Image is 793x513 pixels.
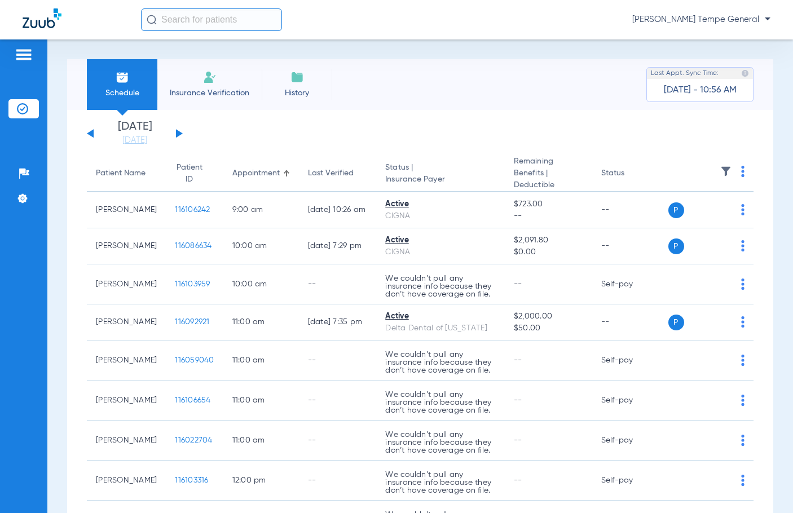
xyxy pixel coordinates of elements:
td: [PERSON_NAME] [87,381,166,421]
img: group-dot-blue.svg [741,435,744,446]
td: -- [592,228,668,264]
img: group-dot-blue.svg [741,355,744,366]
span: -- [514,396,522,404]
td: [PERSON_NAME] [87,421,166,461]
td: 10:00 AM [223,264,299,304]
td: 11:00 AM [223,421,299,461]
td: 12:00 PM [223,461,299,501]
td: [DATE] 7:29 PM [299,228,377,264]
td: 11:00 AM [223,304,299,340]
p: We couldn’t pull any insurance info because they don’t have coverage on file. [385,471,496,494]
td: 10:00 AM [223,228,299,264]
td: -- [299,340,377,381]
span: Insurance Verification [166,87,253,99]
input: Search for patients [141,8,282,31]
td: [PERSON_NAME] [87,461,166,501]
td: -- [299,461,377,501]
span: [DATE] - 10:56 AM [664,85,737,96]
td: 11:00 AM [223,381,299,421]
img: group-dot-blue.svg [741,475,744,486]
span: Deductible [514,179,583,191]
span: 116022704 [175,436,212,444]
span: $2,000.00 [514,311,583,322]
img: Zuub Logo [23,8,61,28]
td: Self-pay [592,461,668,501]
div: Active [385,198,496,210]
li: [DATE] [101,121,169,146]
div: Last Verified [308,167,354,179]
td: [PERSON_NAME] [87,228,166,264]
td: [PERSON_NAME] [87,340,166,381]
img: group-dot-blue.svg [741,316,744,328]
div: Delta Dental of [US_STATE] [385,322,496,334]
img: History [290,70,304,84]
div: Active [385,235,496,246]
p: We couldn’t pull any insurance info because they don’t have coverage on file. [385,275,496,298]
img: group-dot-blue.svg [741,278,744,290]
td: [DATE] 7:35 PM [299,304,377,340]
span: P [668,202,684,218]
th: Status | [376,156,505,192]
span: 116059040 [175,356,214,364]
td: [PERSON_NAME] [87,304,166,340]
span: 116092921 [175,318,209,326]
span: Insurance Payer [385,174,496,185]
div: Patient Name [96,167,146,179]
div: CIGNA [385,246,496,258]
span: $0.00 [514,246,583,258]
span: -- [514,436,522,444]
div: Appointment [232,167,280,179]
span: P [668,238,684,254]
img: group-dot-blue.svg [741,166,744,177]
div: Active [385,311,496,322]
td: [PERSON_NAME] [87,264,166,304]
img: group-dot-blue.svg [741,395,744,406]
td: -- [592,192,668,228]
img: group-dot-blue.svg [741,204,744,215]
span: Schedule [95,87,149,99]
p: We couldn’t pull any insurance info because they don’t have coverage on file. [385,391,496,414]
div: Last Verified [308,167,368,179]
td: Self-pay [592,264,668,304]
div: Appointment [232,167,290,179]
span: 116106242 [175,206,210,214]
th: Remaining Benefits | [505,156,592,192]
img: Schedule [116,70,129,84]
img: Search Icon [147,15,157,25]
div: CIGNA [385,210,496,222]
span: -- [514,280,522,288]
td: Self-pay [592,381,668,421]
td: [DATE] 10:26 AM [299,192,377,228]
img: hamburger-icon [15,48,33,61]
div: Patient ID [175,162,204,185]
span: Last Appt. Sync Time: [651,68,719,79]
span: History [270,87,324,99]
span: -- [514,210,583,222]
span: $723.00 [514,198,583,210]
td: 11:00 AM [223,340,299,381]
span: $50.00 [514,322,583,334]
td: Self-pay [592,340,668,381]
span: 116106654 [175,396,210,404]
td: -- [299,381,377,421]
span: -- [514,476,522,484]
td: [PERSON_NAME] [87,192,166,228]
div: Patient ID [175,162,214,185]
td: -- [592,304,668,340]
span: [PERSON_NAME] Tempe General [632,14,770,25]
span: -- [514,356,522,364]
td: Self-pay [592,421,668,461]
td: 9:00 AM [223,192,299,228]
span: 116103316 [175,476,208,484]
td: -- [299,421,377,461]
div: Patient Name [96,167,157,179]
p: We couldn’t pull any insurance info because they don’t have coverage on file. [385,351,496,374]
span: P [668,315,684,330]
img: Manual Insurance Verification [203,70,217,84]
span: $2,091.80 [514,235,583,246]
a: [DATE] [101,135,169,146]
span: 116086634 [175,242,212,250]
img: group-dot-blue.svg [741,240,744,251]
img: last sync help info [741,69,749,77]
img: filter.svg [720,166,732,177]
